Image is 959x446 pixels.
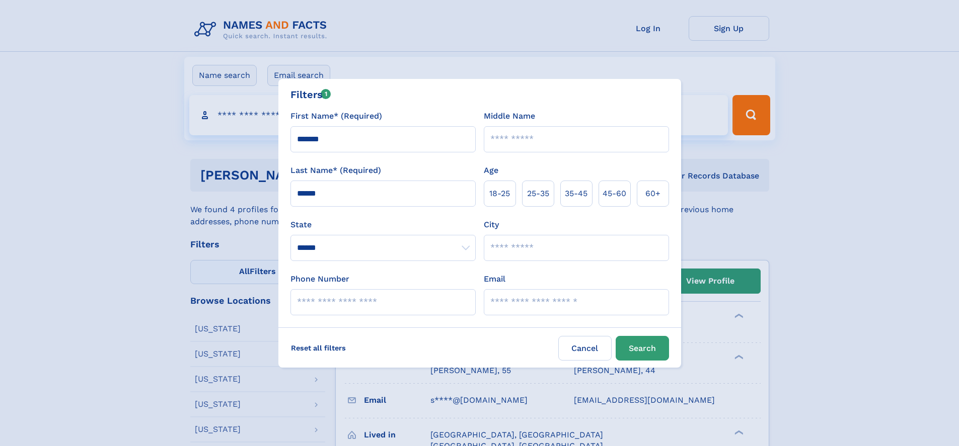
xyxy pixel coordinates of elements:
span: 18‑25 [489,188,510,200]
label: Reset all filters [284,336,352,360]
span: 25‑35 [527,188,549,200]
label: City [484,219,499,231]
label: State [290,219,476,231]
button: Search [616,336,669,361]
span: 45‑60 [603,188,626,200]
span: 60+ [645,188,660,200]
label: Cancel [558,336,612,361]
label: Middle Name [484,110,535,122]
span: 35‑45 [565,188,587,200]
label: Email [484,273,505,285]
label: Last Name* (Required) [290,164,381,176]
div: Filters [290,87,331,102]
label: Phone Number [290,273,349,285]
label: First Name* (Required) [290,110,382,122]
label: Age [484,164,498,176]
